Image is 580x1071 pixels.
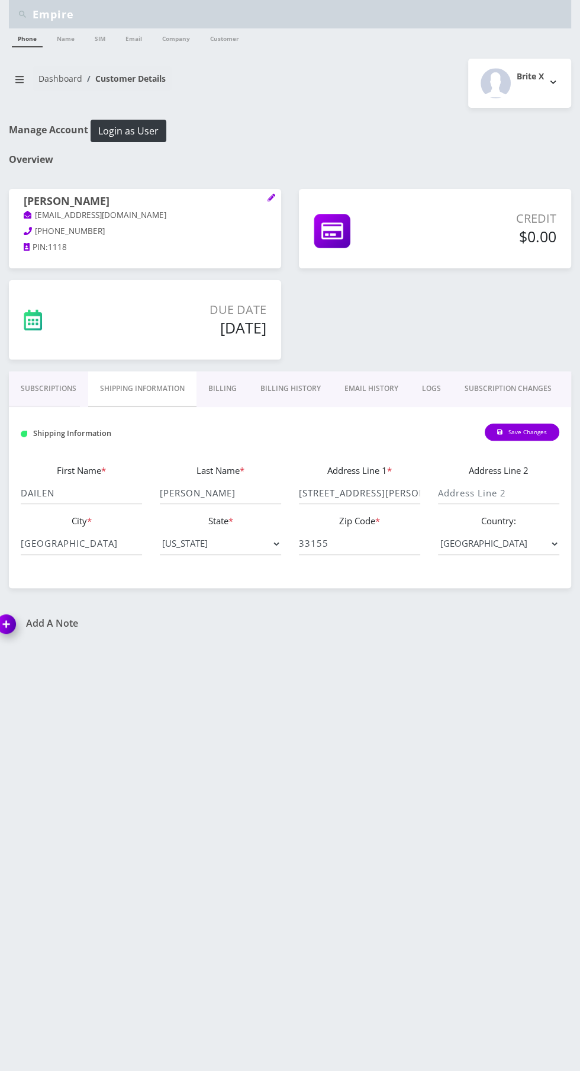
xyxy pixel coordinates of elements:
[422,227,556,245] h5: $0.00
[485,424,559,441] button: Save Changes
[51,28,80,46] a: Name
[333,371,410,406] a: EMAIL HISTORY
[72,514,92,528] label: City
[9,371,88,406] a: Subscriptions
[89,28,111,46] a: SIM
[88,371,196,407] a: Shipping Information
[38,73,82,84] a: Dashboard
[204,28,245,46] a: Customer
[111,301,266,319] p: Due Date
[33,3,568,25] input: Search Teltik
[517,72,544,82] h2: Brite X
[91,120,166,142] button: Login as User
[299,482,420,504] input: Address Line 1
[410,371,453,406] a: LOGS
[156,28,196,46] a: Company
[249,371,333,406] a: Billing History
[208,514,233,528] label: State
[327,464,392,477] label: Address Line 1
[196,464,244,477] label: Last Name
[9,120,571,142] h1: Manage Account
[468,59,571,108] button: Brite X
[438,482,559,504] input: Address Line 2
[21,482,142,504] input: First Name
[196,371,249,406] a: Billing
[35,226,105,236] span: [PHONE_NUMBER]
[57,464,106,477] label: First Name
[82,72,166,85] li: Customer Details
[21,533,142,555] input: City
[422,210,556,227] p: Credit
[120,28,148,46] a: Email
[111,319,266,336] h5: [DATE]
[12,28,43,47] a: Phone
[9,66,281,100] nav: breadcrumb
[88,123,166,136] a: Login as User
[160,482,281,504] input: Last Name
[469,464,529,477] label: Address Line 2
[24,242,48,254] a: PIN:
[24,210,166,222] a: [EMAIL_ADDRESS][DOMAIN_NAME]
[339,514,380,528] label: Zip Code
[9,154,571,165] h1: Overview
[48,242,67,252] span: 1118
[299,533,420,555] input: Zip
[24,195,266,209] h1: [PERSON_NAME]
[481,514,516,528] label: Country:
[453,371,563,406] a: SUBSCRIPTION CHANGES
[21,429,188,438] h1: Shipping Information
